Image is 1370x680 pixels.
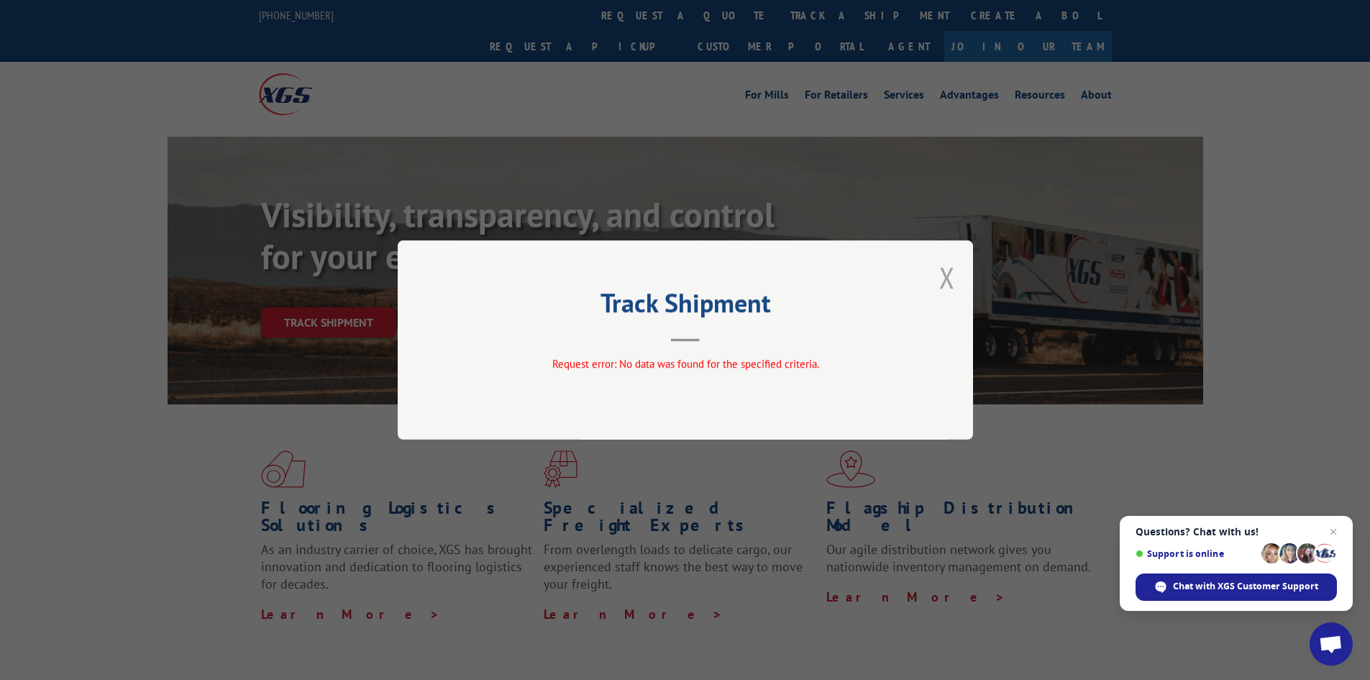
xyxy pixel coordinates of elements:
[552,357,818,371] span: Request error: No data was found for the specified criteria.
[1173,580,1318,593] span: Chat with XGS Customer Support
[1136,574,1337,601] div: Chat with XGS Customer Support
[1325,523,1342,540] span: Close chat
[1310,622,1353,666] div: Open chat
[1136,548,1256,559] span: Support is online
[1136,526,1337,538] span: Questions? Chat with us!
[470,293,901,320] h2: Track Shipment
[939,258,955,296] button: Close modal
